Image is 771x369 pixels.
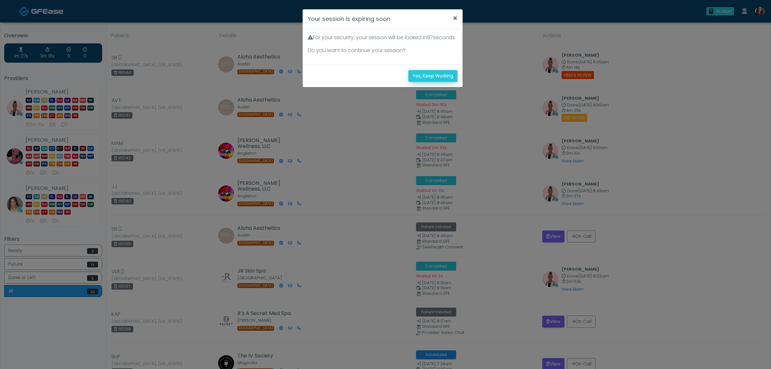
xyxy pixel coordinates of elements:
[308,14,390,23] h4: Your session is expiring soon
[308,34,457,41] p: For your security, your session will be locked in seconds.
[408,70,457,82] button: Yes, Keep Working
[427,34,433,41] span: 87
[448,9,463,27] button: ×
[308,47,457,54] p: Do you want to continue your session?
[5,3,24,22] button: Open LiveChat chat widget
